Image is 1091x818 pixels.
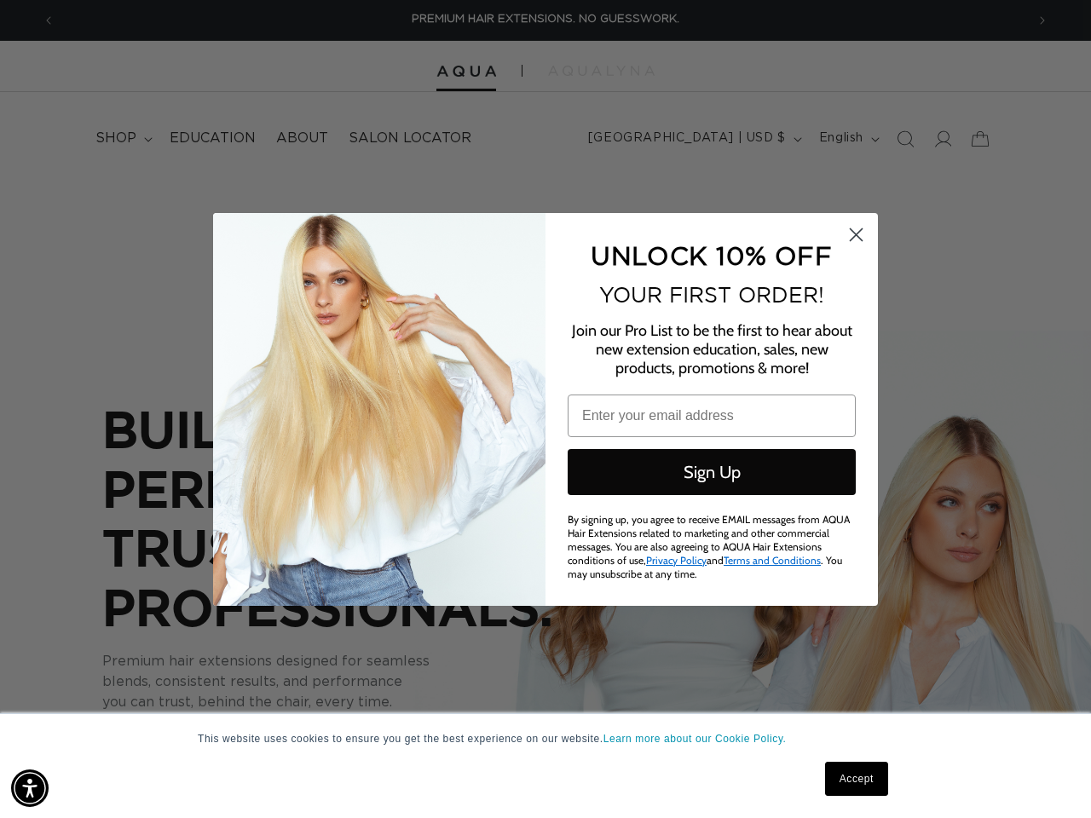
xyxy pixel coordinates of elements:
div: Accessibility Menu [11,769,49,807]
a: Privacy Policy [646,554,707,567]
input: Enter your email address [568,395,856,437]
a: Accept [825,762,888,796]
img: daab8b0d-f573-4e8c-a4d0-05ad8d765127.png [213,213,545,606]
a: Terms and Conditions [724,554,821,567]
button: Close dialog [841,220,871,250]
span: YOUR FIRST ORDER! [599,283,824,307]
button: Sign Up [568,449,856,495]
p: This website uses cookies to ensure you get the best experience on our website. [198,731,893,746]
span: Join our Pro List to be the first to hear about new extension education, sales, new products, pro... [572,321,852,377]
a: Learn more about our Cookie Policy. [603,733,787,745]
span: By signing up, you agree to receive EMAIL messages from AQUA Hair Extensions related to marketing... [568,513,850,580]
iframe: Chat Widget [1006,736,1091,818]
span: UNLOCK 10% OFF [591,241,832,269]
